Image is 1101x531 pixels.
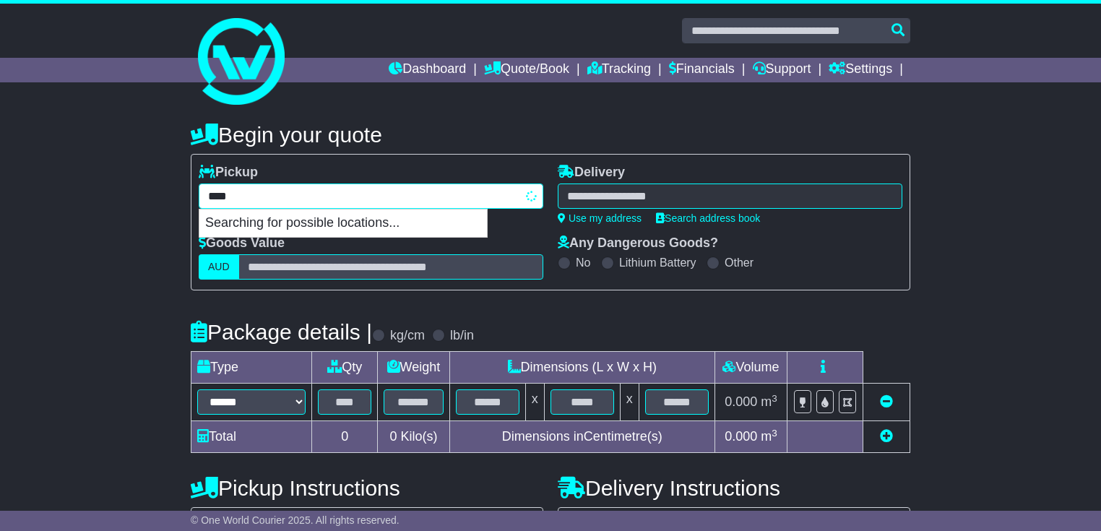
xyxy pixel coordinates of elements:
td: x [620,384,639,421]
td: Dimensions in Centimetre(s) [449,421,714,453]
td: Dimensions (L x W x H) [449,352,714,384]
label: No [576,256,590,269]
td: Kilo(s) [378,421,449,453]
label: Goods Value [199,236,285,251]
label: kg/cm [390,328,425,344]
h4: Package details | [191,320,372,344]
span: m [761,394,777,409]
td: Qty [312,352,378,384]
a: Financials [669,58,735,82]
a: Remove this item [880,394,893,409]
a: Search address book [656,212,760,224]
td: Weight [378,352,449,384]
a: Settings [829,58,892,82]
a: Quote/Book [484,58,569,82]
label: Any Dangerous Goods? [558,236,718,251]
a: Support [753,58,811,82]
td: x [525,384,544,421]
td: Type [191,352,312,384]
td: Total [191,421,312,453]
a: Tracking [587,58,651,82]
h4: Delivery Instructions [558,476,910,500]
a: Dashboard [389,58,466,82]
sup: 3 [772,393,777,404]
p: Searching for possible locations... [199,210,487,237]
label: Other [725,256,754,269]
span: 0 [389,429,397,444]
sup: 3 [772,428,777,439]
label: Delivery [558,165,625,181]
span: 0.000 [725,429,757,444]
a: Add new item [880,429,893,444]
span: © One World Courier 2025. All rights reserved. [191,514,400,526]
span: 0.000 [725,394,757,409]
label: Pickup [199,165,258,181]
a: Use my address [558,212,642,224]
h4: Pickup Instructions [191,476,543,500]
td: Volume [714,352,787,384]
label: lb/in [450,328,474,344]
span: m [761,429,777,444]
label: Lithium Battery [619,256,696,269]
label: AUD [199,254,239,280]
td: 0 [312,421,378,453]
typeahead: Please provide city [199,184,543,209]
h4: Begin your quote [191,123,910,147]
